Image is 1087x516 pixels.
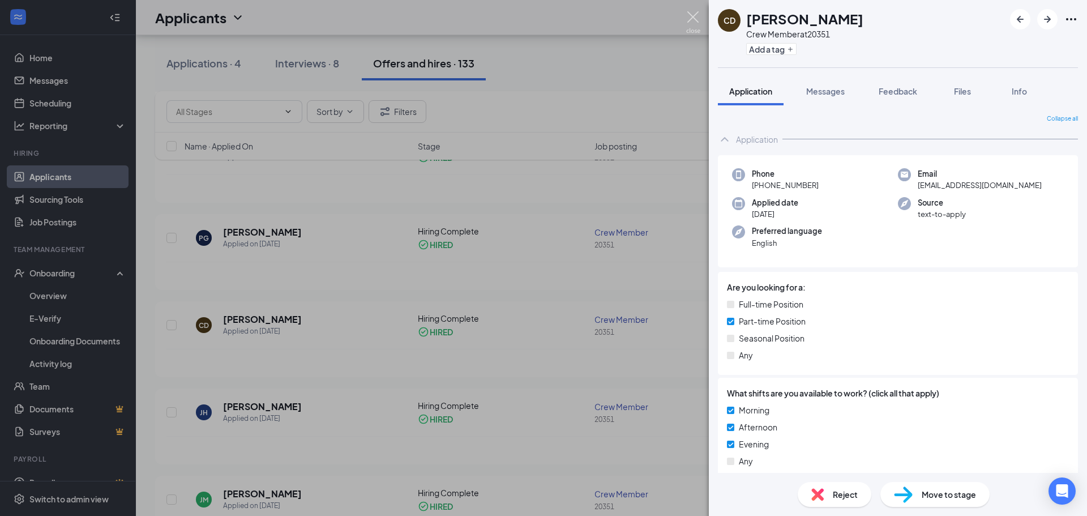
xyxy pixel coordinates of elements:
span: Preferred language [752,225,822,237]
span: Morning [739,404,769,416]
div: CD [724,15,735,26]
span: Collapse all [1047,114,1078,123]
span: English [752,237,822,249]
span: [EMAIL_ADDRESS][DOMAIN_NAME] [918,180,1042,191]
span: Feedback [879,86,917,96]
span: Any [739,455,753,467]
span: Messages [806,86,845,96]
svg: ChevronUp [718,133,731,146]
span: Evening [739,438,769,450]
span: Phone [752,168,819,180]
svg: Ellipses [1064,12,1078,26]
span: [DATE] [752,208,798,220]
span: Reject [833,488,858,501]
span: Files [954,86,971,96]
svg: Plus [787,46,794,53]
span: Move to stage [922,488,976,501]
div: Application [736,134,778,145]
button: PlusAdd a tag [746,43,797,55]
span: Part-time Position [739,315,806,327]
span: text-to-apply [918,208,966,220]
span: Are you looking for a: [727,281,806,293]
span: Seasonal Position [739,332,804,344]
button: ArrowLeftNew [1010,9,1030,29]
svg: ArrowLeftNew [1013,12,1027,26]
span: Any [739,349,753,361]
svg: ArrowRight [1041,12,1054,26]
div: Open Intercom Messenger [1049,477,1076,505]
div: Crew Member at 20351 [746,28,863,40]
button: ArrowRight [1037,9,1058,29]
span: What shifts are you available to work? (click all that apply) [727,387,939,399]
span: Email [918,168,1042,180]
span: Info [1012,86,1027,96]
span: Applied date [752,197,798,208]
span: Source [918,197,966,208]
span: Application [729,86,772,96]
span: Afternoon [739,421,777,433]
h1: [PERSON_NAME] [746,9,863,28]
span: [PHONE_NUMBER] [752,180,819,191]
span: Full-time Position [739,298,803,310]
